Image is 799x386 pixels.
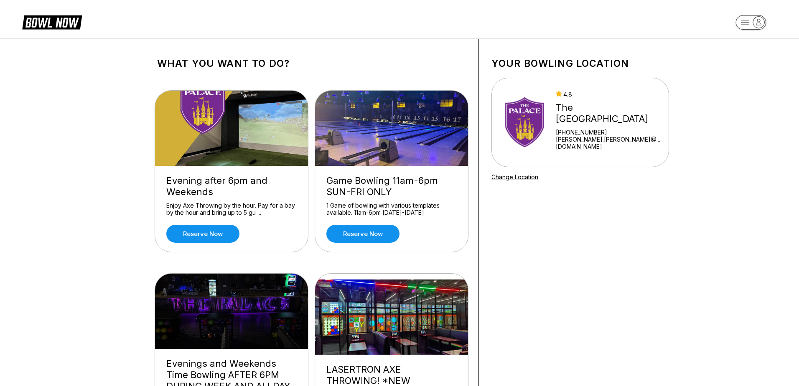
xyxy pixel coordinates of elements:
[556,91,665,98] div: 4.8
[556,102,665,124] div: The [GEOGRAPHIC_DATA]
[166,175,297,198] div: Evening after 6pm and Weekends
[556,129,665,136] div: [PHONE_NUMBER]
[157,58,466,69] h1: What you want to do?
[556,136,665,150] a: [PERSON_NAME].[PERSON_NAME]@...[DOMAIN_NAME]
[326,175,457,198] div: Game Bowling 11am-6pm SUN-FRI ONLY
[315,91,469,166] img: Game Bowling 11am-6pm SUN-FRI ONLY
[155,274,309,349] img: Evenings and Weekends Time Bowling AFTER 6PM DURING WEEK AND ALLDAY SAT-SUN
[166,225,239,243] a: Reserve now
[166,202,297,216] div: Enjoy Axe Throwing by the hour. Pay for a bay by the hour and bring up to 5 gu ...
[491,173,538,180] a: Change Location
[503,91,548,154] img: The Palace Family Entertainment Center
[491,58,669,69] h1: Your bowling location
[326,225,399,243] a: Reserve now
[326,202,457,216] div: 1 Game of bowling with various templates available. 11am-6pm [DATE]-[DATE]
[315,279,469,355] img: LASERTRON AXE THROWING! *NEW ATTRACTION*
[155,91,309,166] img: Evening after 6pm and Weekends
